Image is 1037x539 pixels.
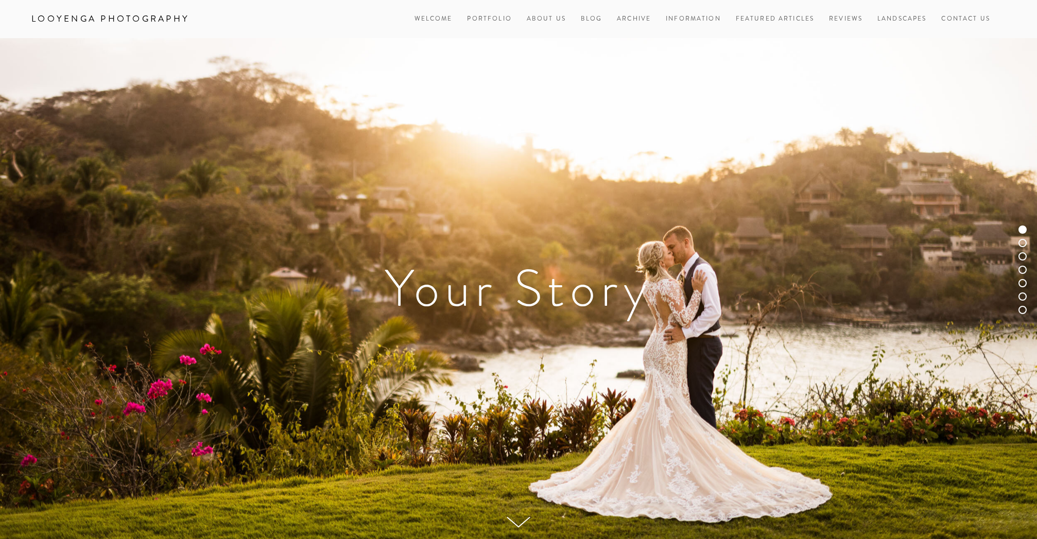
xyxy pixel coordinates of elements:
a: Reviews [829,12,862,26]
a: Portfolio [467,14,511,23]
a: Blog [581,12,602,26]
a: Welcome [414,12,453,26]
a: Archive [617,12,651,26]
a: Contact Us [941,12,990,26]
a: Landscapes [877,12,927,26]
a: About Us [527,12,566,26]
a: Information [666,14,721,23]
a: Looyenga Photography [24,10,197,28]
h1: Your Story [31,263,1006,314]
a: Featured Articles [736,12,815,26]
